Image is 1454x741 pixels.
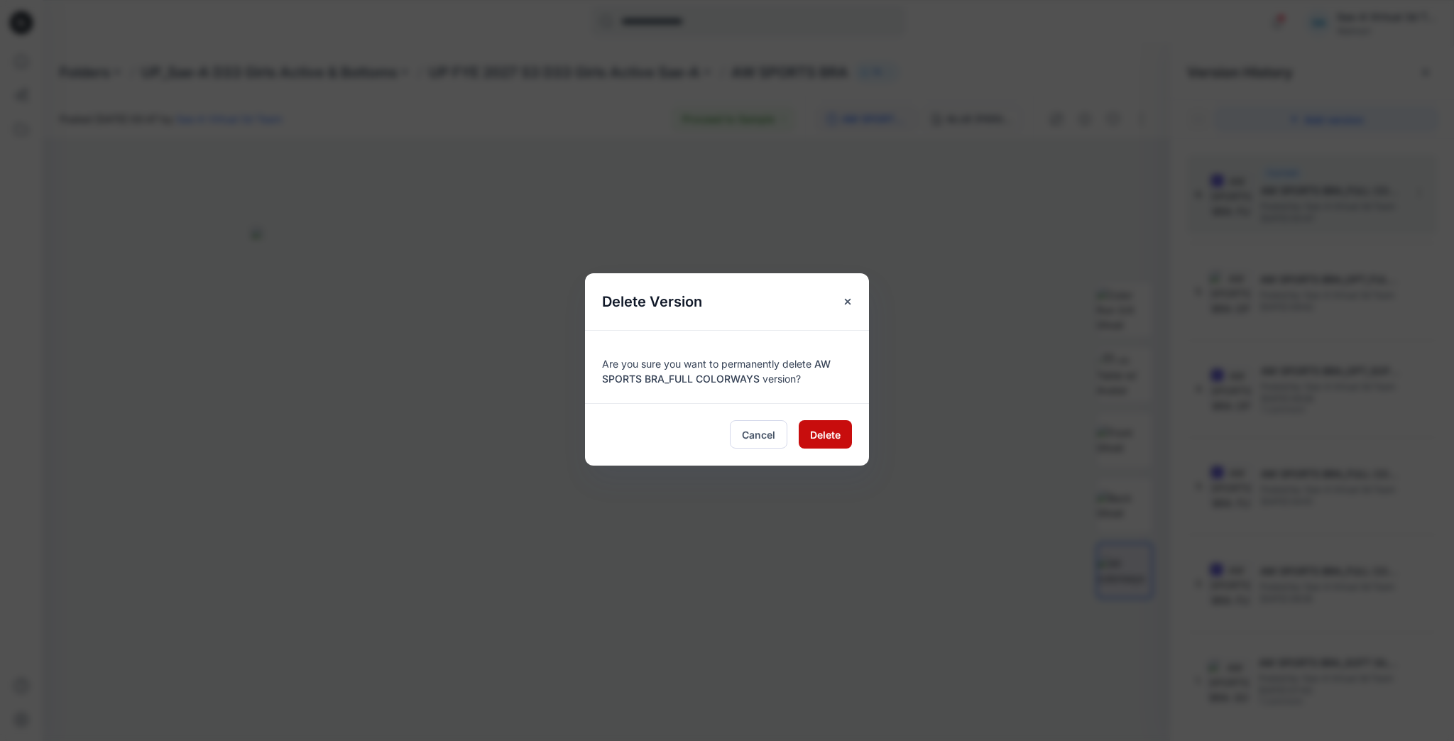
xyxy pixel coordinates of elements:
span: Cancel [742,427,775,442]
button: Cancel [730,420,787,449]
span: Delete [810,427,841,442]
button: Close [835,289,860,314]
h5: Delete Version [585,273,719,330]
span: AW SPORTS BRA_FULL COLORWAYS [602,358,831,385]
div: Are you sure you want to permanently delete version? [602,348,852,386]
button: Delete [799,420,852,449]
